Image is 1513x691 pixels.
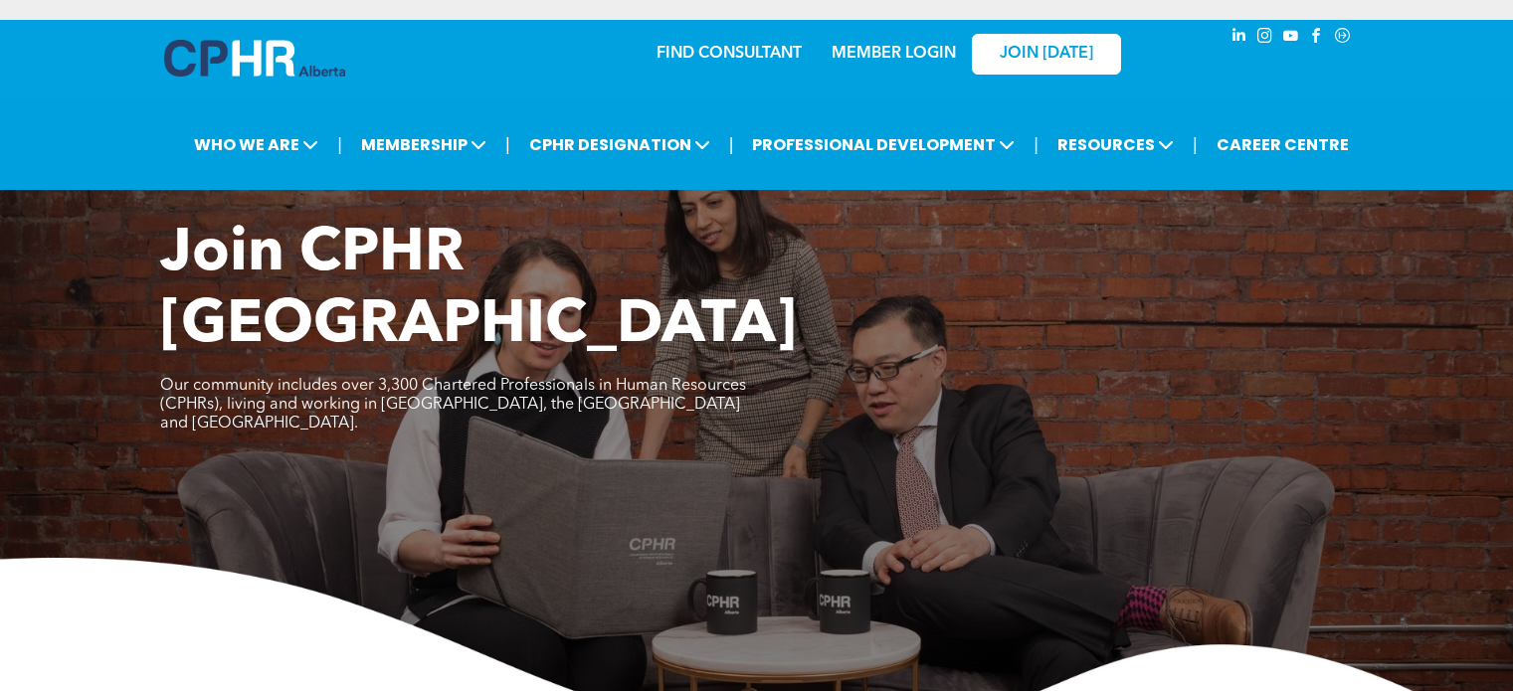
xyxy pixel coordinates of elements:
[160,378,746,432] span: Our community includes over 3,300 Chartered Professionals in Human Resources (CPHRs), living and ...
[972,34,1121,75] a: JOIN [DATE]
[1051,126,1180,163] span: RESOURCES
[832,46,956,62] a: MEMBER LOGIN
[1254,25,1276,52] a: instagram
[746,126,1021,163] span: PROFESSIONAL DEVELOPMENT
[657,46,802,62] a: FIND CONSULTANT
[1000,45,1093,64] span: JOIN [DATE]
[188,126,324,163] span: WHO WE ARE
[1306,25,1328,52] a: facebook
[1211,126,1355,163] a: CAREER CENTRE
[337,124,342,165] li: |
[729,124,734,165] li: |
[1229,25,1250,52] a: linkedin
[355,126,492,163] span: MEMBERSHIP
[1332,25,1354,52] a: Social network
[505,124,510,165] li: |
[1034,124,1039,165] li: |
[164,40,345,77] img: A blue and white logo for cp alberta
[1193,124,1198,165] li: |
[1280,25,1302,52] a: youtube
[523,126,716,163] span: CPHR DESIGNATION
[160,225,797,356] span: Join CPHR [GEOGRAPHIC_DATA]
